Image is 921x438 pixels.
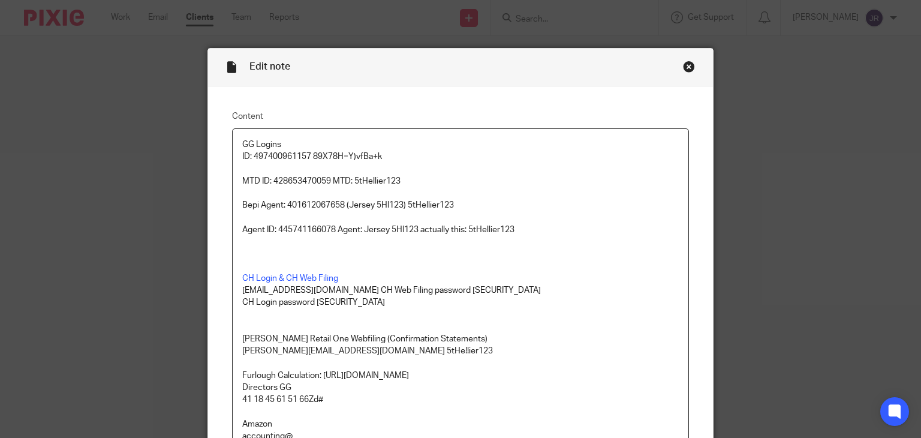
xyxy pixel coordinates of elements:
[232,110,690,122] label: Content
[242,345,679,357] p: [PERSON_NAME][EMAIL_ADDRESS][DOMAIN_NAME] 5tHe!!ier123
[242,139,679,163] p: GG Logins ID: 497400961157 89X78H=Y)vfBa+k
[242,284,679,296] p: [EMAIL_ADDRESS][DOMAIN_NAME] CH Web Filing password [SECURITY_DATA]
[242,382,679,406] p: Directors GG 41 18 45 61 51 66 Zd#
[683,61,695,73] div: Close this dialog window
[242,370,679,382] p: Furlough Calculation: [URL][DOMAIN_NAME]
[242,224,679,236] p: Agent ID: 445741166078 Agent: Jersey 5Hl123 actually this: 5tHellier123
[242,175,679,187] p: MTD ID: 428653470059 MTD: 5tHellier123
[242,199,679,211] p: Bepi Agent: 401612067658 (Jersey 5Hl123) 5tHellier123
[242,296,679,308] p: CH Login password [SECURITY_DATA]
[242,333,679,345] p: [PERSON_NAME] Retail One Webfiling (Confirmation Statements)
[249,62,290,71] span: Edit note
[242,418,679,430] p: Amazon
[242,274,338,283] a: CH Login & CH Web Filing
